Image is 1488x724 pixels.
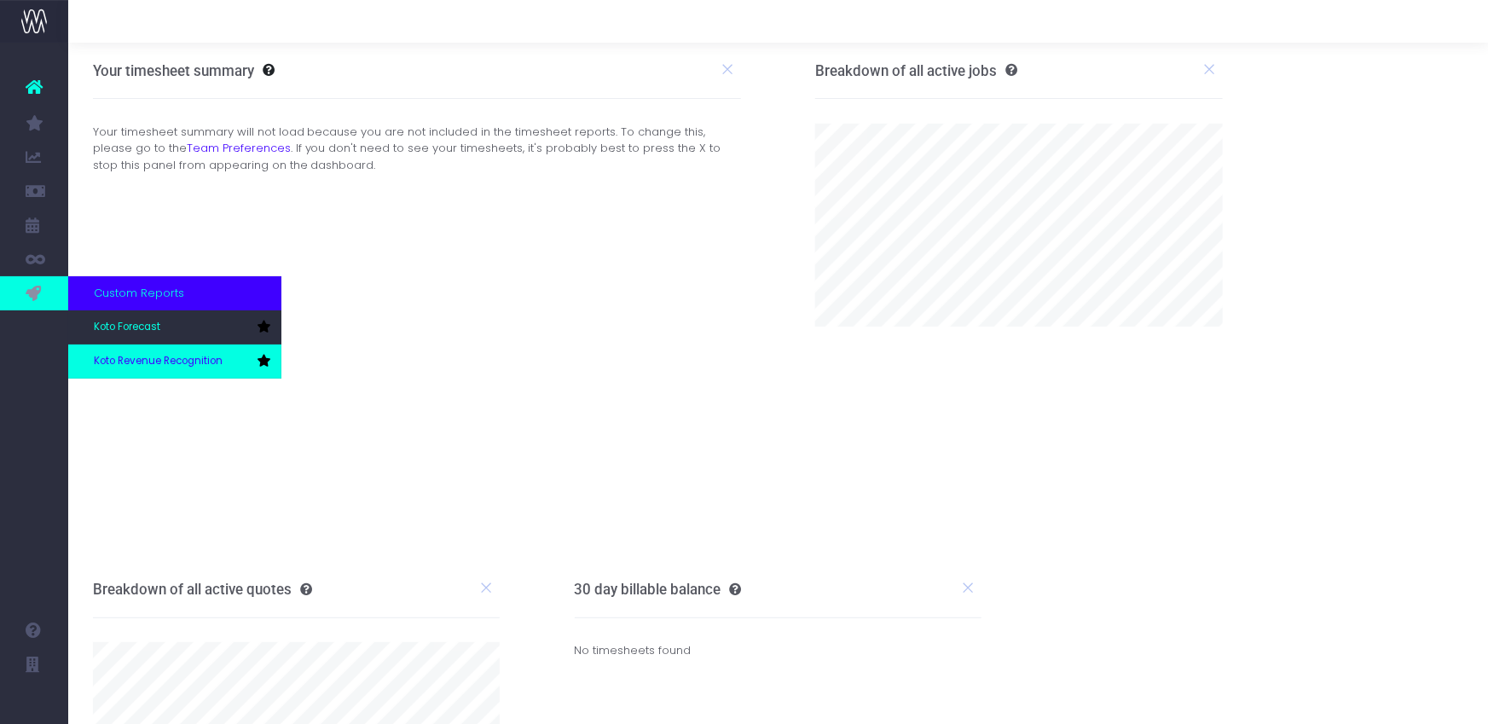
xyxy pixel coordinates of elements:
[575,618,982,684] div: No timesheets found
[94,354,223,369] span: Koto Revenue Recognition
[93,581,312,598] h3: Breakdown of all active quotes
[93,62,254,79] h3: Your timesheet summary
[94,285,184,302] span: Custom Reports
[815,62,1017,79] h3: Breakdown of all active jobs
[68,345,281,379] a: Koto Revenue Recognition
[187,140,291,156] a: Team Preferences
[68,310,281,345] a: Koto Forecast
[80,124,754,174] div: Your timesheet summary will not load because you are not included in the timesheet reports. To ch...
[94,320,160,335] span: Koto Forecast
[575,581,742,598] h3: 30 day billable balance
[21,690,47,715] img: images/default_profile_image.png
